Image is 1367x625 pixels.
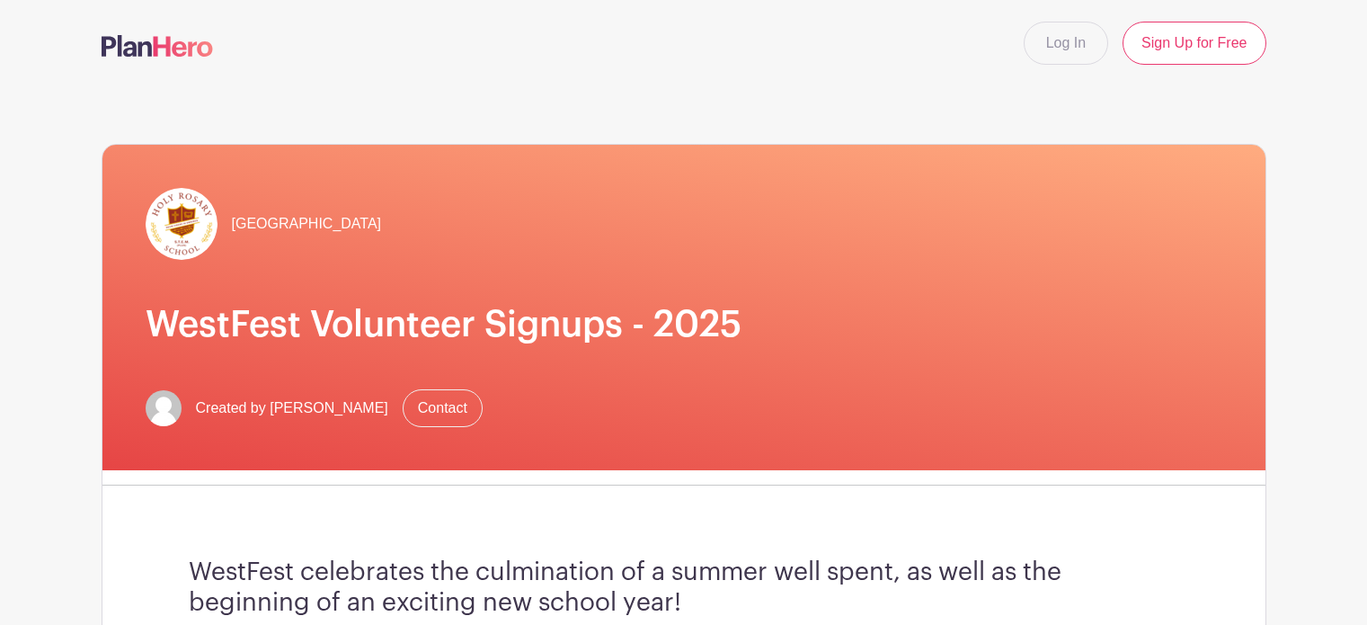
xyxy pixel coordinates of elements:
[1123,22,1265,65] a: Sign Up for Free
[1024,22,1108,65] a: Log In
[189,558,1179,618] h3: WestFest celebrates the culmination of a summer well spent, as well as the beginning of an exciti...
[146,390,182,426] img: default-ce2991bfa6775e67f084385cd625a349d9dcbb7a52a09fb2fda1e96e2d18dcdb.png
[196,397,388,419] span: Created by [PERSON_NAME]
[146,303,1222,346] h1: WestFest Volunteer Signups - 2025
[146,188,217,260] img: hr-logo-circle.png
[403,389,483,427] a: Contact
[102,35,213,57] img: logo-507f7623f17ff9eddc593b1ce0a138ce2505c220e1c5a4e2b4648c50719b7d32.svg
[232,213,382,235] span: [GEOGRAPHIC_DATA]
